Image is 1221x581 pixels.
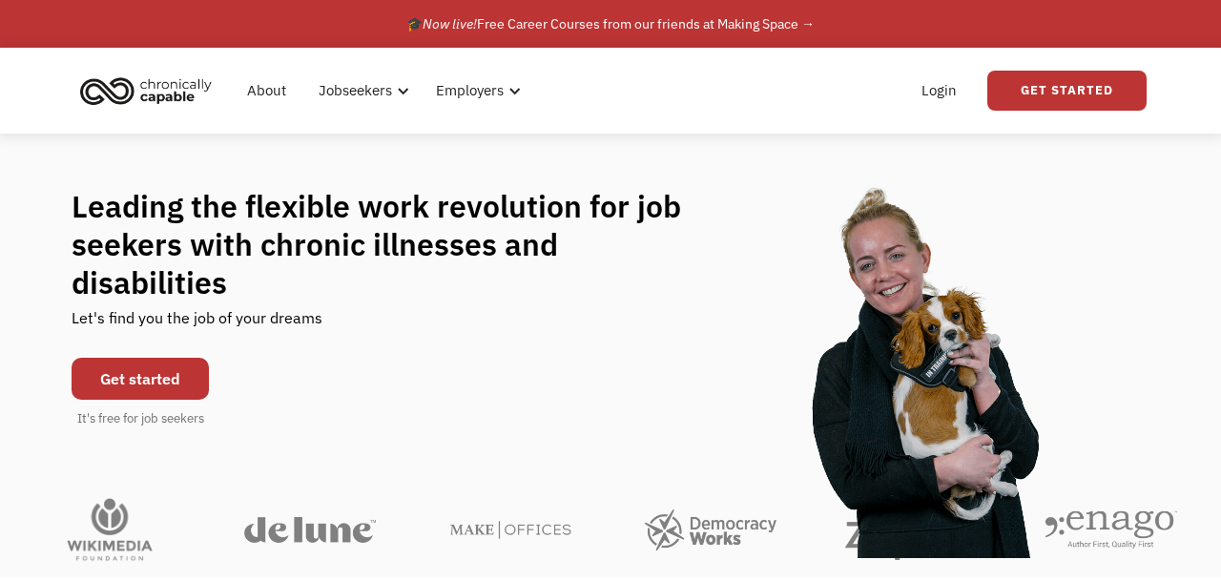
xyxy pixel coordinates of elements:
[72,301,322,348] div: Let's find you the job of your dreams
[77,409,204,428] div: It's free for job seekers
[74,70,226,112] a: home
[74,70,217,112] img: Chronically Capable logo
[423,15,477,32] em: Now live!
[987,71,1147,111] a: Get Started
[236,60,298,121] a: About
[406,12,815,35] div: 🎓 Free Career Courses from our friends at Making Space →
[72,358,209,400] a: Get started
[319,79,392,102] div: Jobseekers
[910,60,968,121] a: Login
[307,60,415,121] div: Jobseekers
[72,187,718,301] h1: Leading the flexible work revolution for job seekers with chronic illnesses and disabilities
[424,60,527,121] div: Employers
[436,79,504,102] div: Employers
